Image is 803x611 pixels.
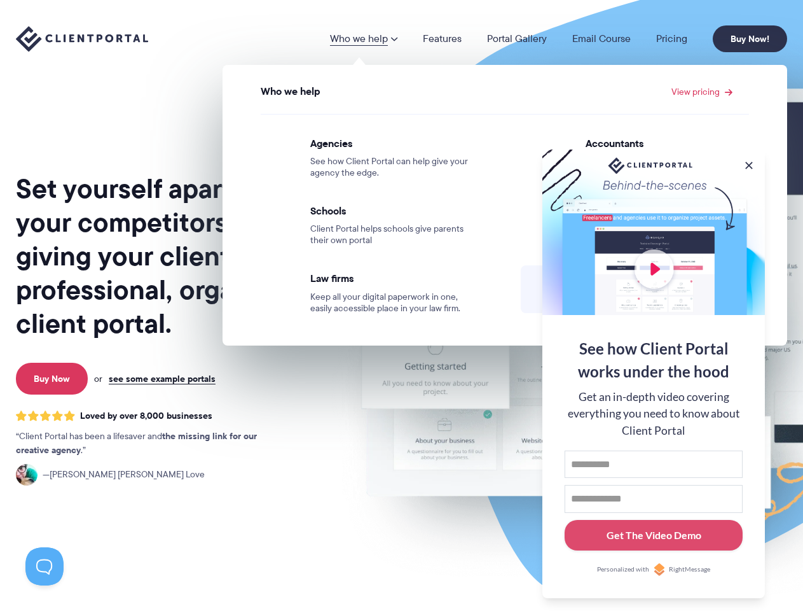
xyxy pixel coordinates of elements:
span: [PERSON_NAME] [PERSON_NAME] Love [43,468,205,482]
span: Accountants [586,137,749,150]
div: Get The Video Demo [607,528,701,543]
button: Get The Video Demo [565,520,743,551]
a: Buy Now [16,363,88,395]
p: Client Portal has been a lifesaver and . [16,430,283,458]
span: Client Portal helps schools give parents their own portal [310,223,474,246]
div: Get an in-depth video covering everything you need to know about Client Portal [565,389,743,439]
a: View pricing [671,87,732,96]
a: Email Course [572,34,631,44]
span: or [94,373,102,384]
span: See how Client Portal can help give your agency the edge. [310,156,474,179]
strong: the missing link for our creative agency [16,429,257,457]
a: Who we help [330,34,397,44]
a: see some example portals [109,373,216,384]
span: Keep all your digital paperwork in one, easily accessible place in your law firm. [310,291,474,314]
a: Features [423,34,462,44]
span: Schools [310,204,474,217]
ul: View pricing [230,102,780,327]
span: Personalized with [597,565,649,575]
ul: Who we help [223,65,787,346]
span: RightMessage [669,565,710,575]
iframe: Toggle Customer Support [25,547,64,586]
span: Law firms [310,272,474,284]
span: Loved by over 8,000 businesses [80,411,212,421]
h1: Set yourself apart from your competitors by giving your clients a professional, organized client ... [16,172,324,341]
span: Who we help [261,86,320,97]
img: Personalized with RightMessage [653,563,666,576]
a: See all our use cases [521,265,764,313]
a: Pricing [656,34,687,44]
a: Personalized withRightMessage [565,563,743,576]
a: Buy Now! [713,25,787,52]
div: See how Client Portal works under the hood [565,337,743,383]
span: Agencies [310,137,474,150]
a: Portal Gallery [487,34,547,44]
